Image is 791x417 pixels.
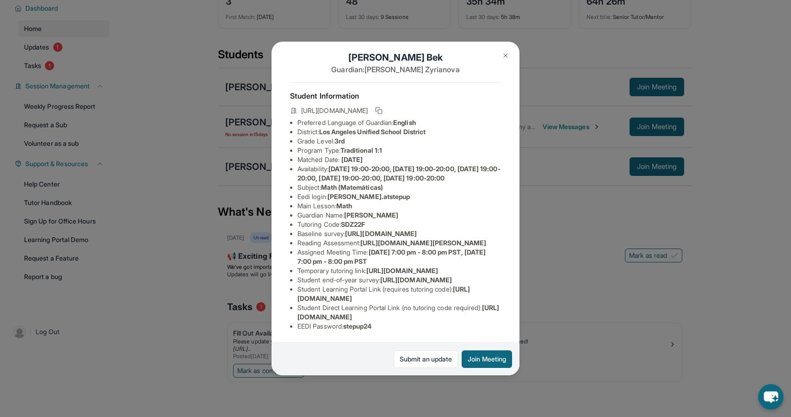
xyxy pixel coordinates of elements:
[341,156,363,163] span: [DATE]
[336,202,352,210] span: Math
[297,155,501,164] li: Matched Date:
[290,64,501,75] p: Guardian: [PERSON_NAME] Zyrianova
[328,193,410,200] span: [PERSON_NAME].atstepup
[297,164,501,183] li: Availability:
[344,211,398,219] span: [PERSON_NAME]
[297,275,501,285] li: Student end-of-year survey :
[297,220,501,229] li: Tutoring Code :
[343,322,372,330] span: stepup24
[373,105,384,116] button: Copy link
[297,248,486,265] span: [DATE] 7:00 pm - 8:00 pm PST, [DATE] 7:00 pm - 8:00 pm PST
[297,127,501,137] li: District:
[290,90,501,101] h4: Student Information
[334,137,345,145] span: 3rd
[301,106,368,115] span: [URL][DOMAIN_NAME]
[380,276,452,284] span: [URL][DOMAIN_NAME]
[345,230,417,237] span: [URL][DOMAIN_NAME]
[297,322,501,331] li: EEDI Password :
[297,183,501,192] li: Subject :
[297,303,501,322] li: Student Direct Learning Portal Link (no tutoring code required) :
[366,267,438,274] span: [URL][DOMAIN_NAME]
[319,128,426,136] span: Los Angeles Unified School District
[297,248,501,266] li: Assigned Meeting Time :
[297,137,501,146] li: Grade Level:
[297,165,501,182] span: [DATE] 19:00-20:00, [DATE] 19:00-20:00, [DATE] 19:00-20:00, [DATE] 19:00-20:00, [DATE] 19:00-20:00
[297,266,501,275] li: Temporary tutoring link :
[297,211,501,220] li: Guardian Name :
[340,146,382,154] span: Traditional 1:1
[297,201,501,211] li: Main Lesson :
[297,238,501,248] li: Reading Assessment :
[297,192,501,201] li: Eedi login :
[394,350,458,368] a: Submit an update
[297,285,501,303] li: Student Learning Portal Link (requires tutoring code) :
[321,183,383,191] span: Math (Matemáticas)
[393,118,416,126] span: English
[758,384,784,410] button: chat-button
[502,52,509,59] img: Close Icon
[360,239,486,247] span: [URL][DOMAIN_NAME][PERSON_NAME]
[341,220,365,228] span: SDZ22F
[290,51,501,64] h1: [PERSON_NAME] Bek
[297,229,501,238] li: Baseline survey :
[462,350,512,368] button: Join Meeting
[297,146,501,155] li: Program Type:
[297,118,501,127] li: Preferred Language of Guardian:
